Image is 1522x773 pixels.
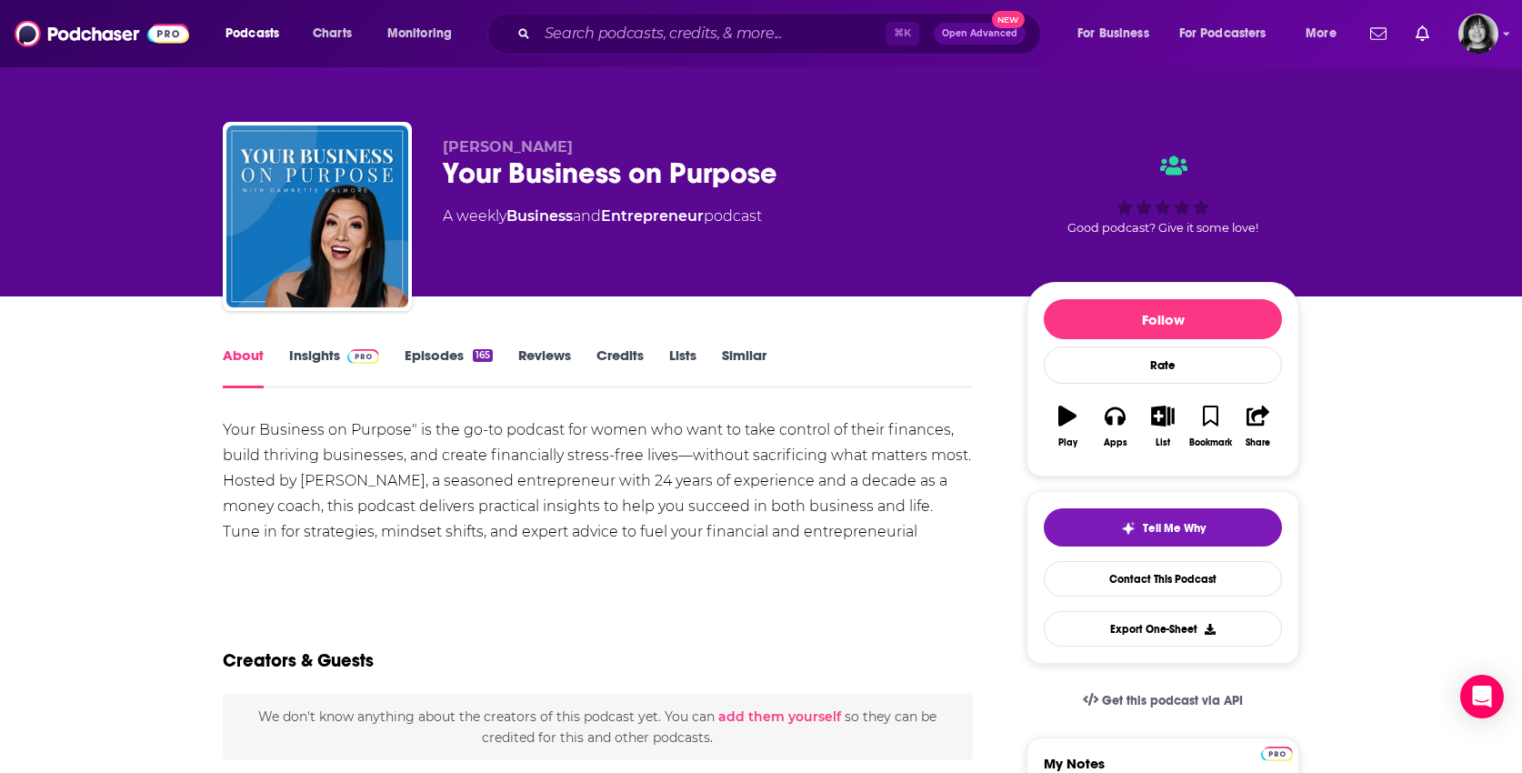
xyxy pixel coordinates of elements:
span: Open Advanced [942,29,1017,38]
a: Get this podcast via API [1068,678,1257,723]
div: List [1156,437,1170,448]
button: open menu [375,19,476,48]
span: and [573,207,601,225]
span: New [992,11,1025,28]
a: Lists [669,346,696,388]
div: Rate [1044,346,1282,384]
span: [PERSON_NAME] [443,138,573,156]
button: open menu [1065,19,1172,48]
div: Search podcasts, credits, & more... [505,13,1058,55]
button: Apps [1091,394,1138,459]
span: Good podcast? Give it some love! [1067,221,1258,235]
span: For Podcasters [1179,21,1267,46]
div: Good podcast? Give it some love! [1026,138,1299,251]
div: Apps [1104,437,1127,448]
span: Podcasts [225,21,279,46]
span: Monitoring [387,21,452,46]
a: Entrepreneur [601,207,704,225]
a: Episodes165 [405,346,493,388]
a: Show notifications dropdown [1408,18,1437,49]
img: Your Business on Purpose [226,125,408,307]
span: We don't know anything about the creators of this podcast yet . You can so they can be credited f... [258,708,936,745]
span: ⌘ K [886,22,919,45]
button: List [1139,394,1187,459]
button: Export One-Sheet [1044,611,1282,647]
button: Show profile menu [1458,14,1498,54]
a: Similar [722,346,766,388]
img: Podchaser Pro [347,349,379,364]
a: InsightsPodchaser Pro [289,346,379,388]
a: Contact This Podcast [1044,561,1282,597]
a: Pro website [1261,744,1293,761]
a: Reviews [518,346,571,388]
span: Charts [313,21,352,46]
button: open menu [1293,19,1359,48]
input: Search podcasts, credits, & more... [537,19,886,48]
img: Podchaser - Follow, Share and Rate Podcasts [15,16,189,51]
button: Follow [1044,299,1282,339]
div: Your Business on Purpose" is the go-to podcast for women who want to take control of their financ... [223,417,973,570]
button: Play [1044,394,1091,459]
img: tell me why sparkle [1121,521,1136,536]
button: open menu [1167,19,1293,48]
button: Bookmark [1187,394,1234,459]
button: Open AdvancedNew [934,23,1026,45]
div: Open Intercom Messenger [1460,675,1504,718]
button: add them yourself [718,709,841,724]
span: Get this podcast via API [1102,693,1243,708]
a: Show notifications dropdown [1363,18,1394,49]
a: About [223,346,264,388]
a: Charts [301,19,363,48]
span: More [1306,21,1337,46]
div: A weekly podcast [443,206,762,227]
a: Credits [596,346,644,388]
div: Play [1058,437,1077,448]
button: open menu [213,19,303,48]
img: User Profile [1458,14,1498,54]
span: Logged in as parkdalepublicity1 [1458,14,1498,54]
button: tell me why sparkleTell Me Why [1044,508,1282,547]
div: Bookmark [1189,437,1232,448]
div: Share [1246,437,1270,448]
span: For Business [1077,21,1149,46]
div: 165 [473,349,493,362]
img: Podchaser Pro [1261,747,1293,761]
a: Business [506,207,573,225]
h2: Creators & Guests [223,649,374,672]
span: Tell Me Why [1143,521,1206,536]
button: Share [1235,394,1282,459]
